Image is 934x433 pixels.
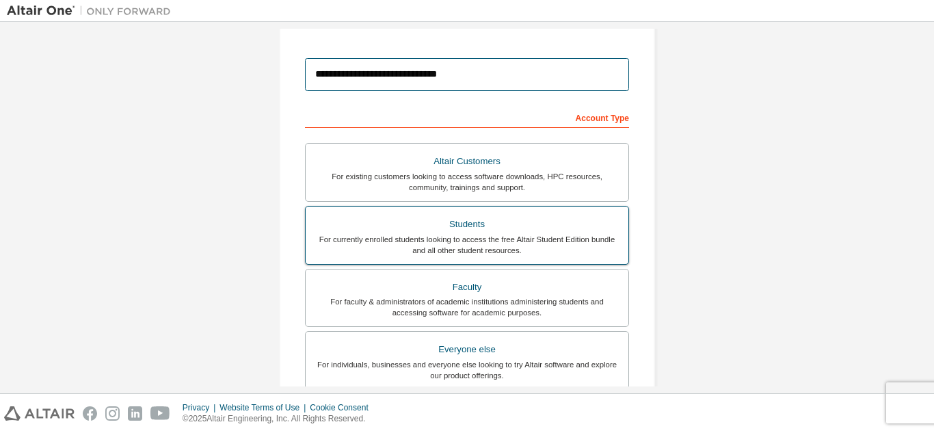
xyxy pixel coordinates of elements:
div: Students [314,215,620,234]
img: facebook.svg [83,406,97,421]
img: youtube.svg [150,406,170,421]
img: linkedin.svg [128,406,142,421]
div: For existing customers looking to access software downloads, HPC resources, community, trainings ... [314,171,620,193]
div: For currently enrolled students looking to access the free Altair Student Edition bundle and all ... [314,234,620,256]
img: instagram.svg [105,406,120,421]
div: Privacy [183,402,219,413]
div: Faculty [314,278,620,297]
div: Altair Customers [314,152,620,171]
div: Everyone else [314,340,620,359]
p: © 2025 Altair Engineering, Inc. All Rights Reserved. [183,413,377,425]
img: Altair One [7,4,178,18]
div: For individuals, businesses and everyone else looking to try Altair software and explore our prod... [314,359,620,381]
div: Cookie Consent [310,402,376,413]
div: Website Terms of Use [219,402,310,413]
div: For faculty & administrators of academic institutions administering students and accessing softwa... [314,296,620,318]
img: altair_logo.svg [4,406,75,421]
div: Account Type [305,106,629,128]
